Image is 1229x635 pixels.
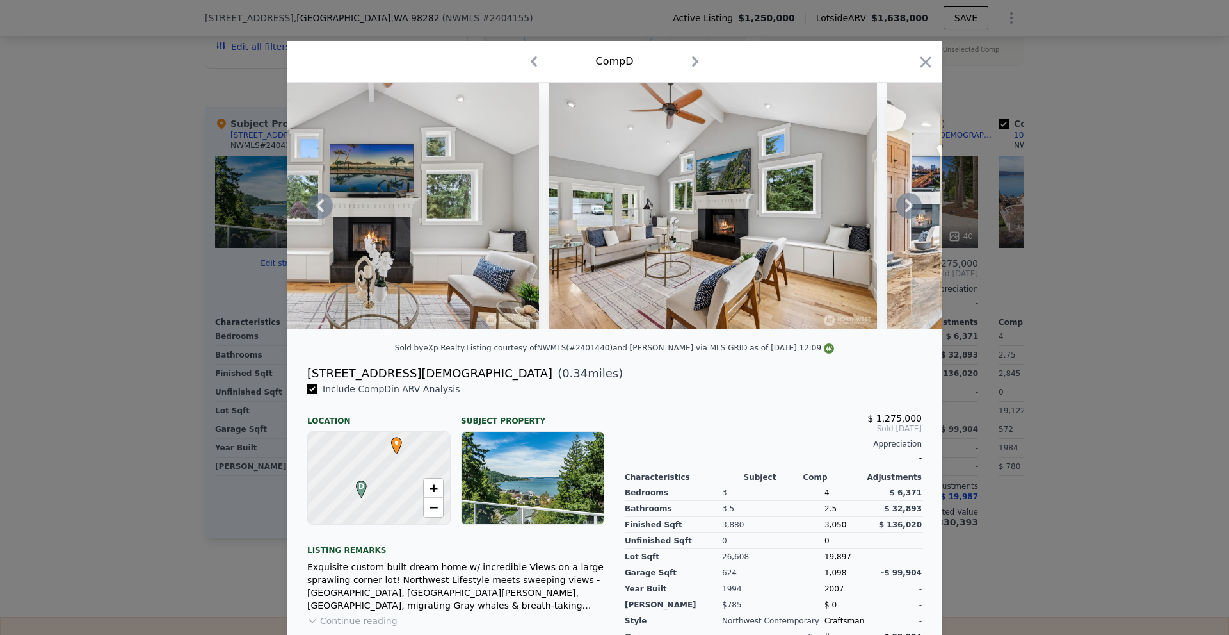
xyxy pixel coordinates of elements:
[722,597,824,613] div: $785
[879,520,922,529] span: $ 136,020
[625,549,722,565] div: Lot Sqft
[430,480,438,496] span: +
[867,413,922,424] span: $ 1,275,000
[722,533,824,549] div: 0
[552,365,623,383] span: ( miles)
[562,367,588,380] span: 0.34
[873,533,922,549] div: -
[211,83,539,329] img: Property Img
[466,343,834,352] div: Listing courtesy of NWMLS (#2401440) and [PERSON_NAME] via MLS GRID as of [DATE] 12:09
[317,384,465,394] span: Include Comp D in ARV Analysis
[307,406,451,426] div: Location
[824,613,873,629] div: Craftsman
[625,533,722,549] div: Unfinished Sqft
[424,498,443,517] a: Zoom out
[873,549,922,565] div: -
[625,485,722,501] div: Bedrooms
[625,424,922,434] span: Sold [DATE]
[595,54,633,69] div: Comp D
[824,600,837,609] span: $ 0
[722,501,824,517] div: 3.5
[307,614,398,627] button: Continue reading
[461,406,604,426] div: Subject Property
[862,472,922,482] div: Adjustments
[625,581,722,597] div: Year Built
[722,549,824,565] div: 26,608
[625,439,922,449] div: Appreciation
[388,437,396,445] div: •
[744,472,803,482] div: Subject
[625,565,722,581] div: Garage Sqft
[353,481,360,488] div: D
[824,520,846,529] span: 3,050
[430,499,438,515] span: −
[881,568,922,577] span: -$ 99,904
[549,83,877,329] img: Property Img
[625,472,744,482] div: Characteristics
[890,488,922,497] span: $ 6,371
[625,613,722,629] div: Style
[388,433,405,452] span: •
[873,597,922,613] div: -
[722,485,824,501] div: 3
[625,597,722,613] div: [PERSON_NAME]
[803,472,862,482] div: Comp
[424,479,443,498] a: Zoom in
[887,83,1215,329] img: Property Img
[625,517,722,533] div: Finished Sqft
[824,552,851,561] span: 19,897
[722,517,824,533] div: 3,880
[722,581,824,597] div: 1994
[395,343,466,352] div: Sold by eXp Realty .
[824,343,834,354] img: NWMLS Logo
[824,581,873,597] div: 2007
[873,581,922,597] div: -
[884,504,922,513] span: $ 32,893
[824,488,830,497] span: 4
[722,565,824,581] div: 624
[307,535,604,556] div: Listing remarks
[625,501,722,517] div: Bathrooms
[824,568,846,577] span: 1,098
[722,613,824,629] div: Northwest Contemporary
[824,501,873,517] div: 2.5
[625,449,922,467] div: -
[824,536,830,545] span: 0
[307,365,552,383] div: [STREET_ADDRESS][DEMOGRAPHIC_DATA]
[353,481,370,492] span: D
[873,613,922,629] div: -
[307,561,604,612] div: Exquisite custom built dream home w/ incredible Views on a large sprawling corner lot! Northwest ...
